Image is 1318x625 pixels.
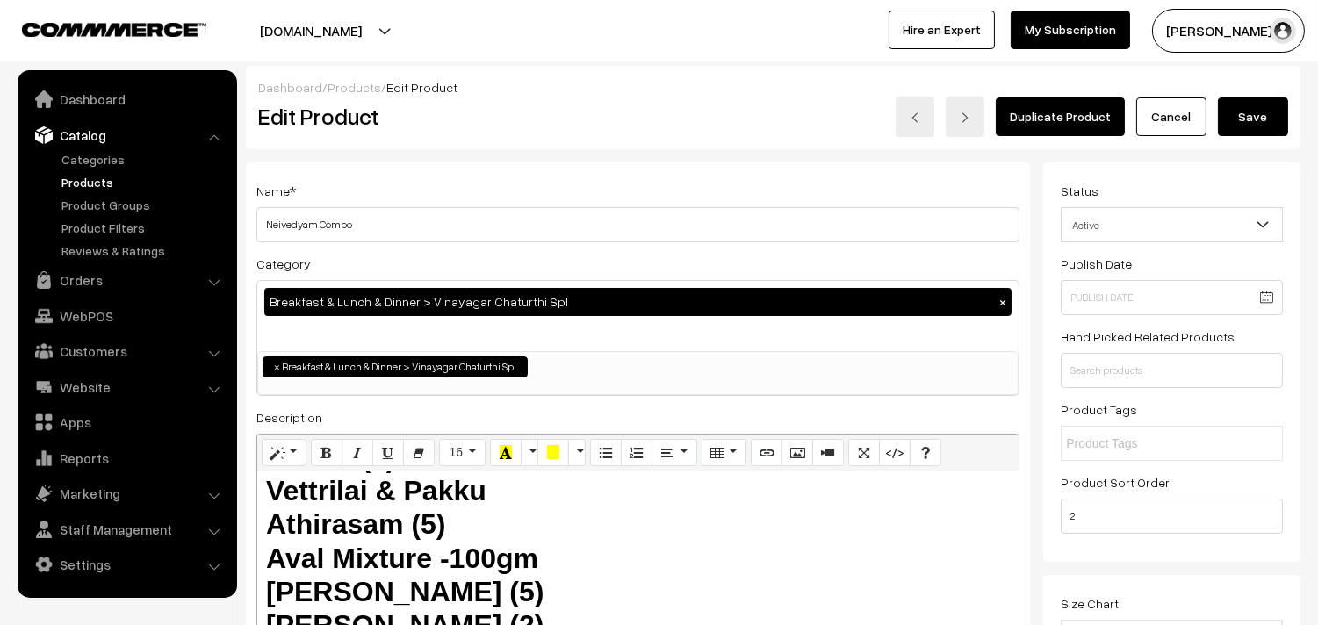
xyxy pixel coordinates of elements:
h2: Edit Product [258,103,672,130]
button: Style [262,439,306,467]
a: WebPOS [22,300,231,332]
div: Breakfast & Lunch & Dinner > Vinayagar Chaturthi Spl [264,288,1012,316]
label: Status [1061,182,1098,200]
label: Size Chart [1061,594,1119,613]
label: Publish Date [1061,255,1132,273]
button: Table [702,439,746,467]
a: Staff Management [22,514,231,545]
a: Apps [22,406,231,438]
label: Category [256,255,311,273]
button: Ordered list (CTRL+SHIFT+NUM8) [621,439,652,467]
button: [DOMAIN_NAME] [198,9,423,53]
span: × [274,359,280,375]
button: Unordered list (CTRL+SHIFT+NUM7) [590,439,622,467]
button: Font Size [439,439,486,467]
a: My Subscription [1011,11,1130,49]
a: Cancel [1136,97,1206,136]
button: [PERSON_NAME] s… [1152,9,1305,53]
span: 16 [449,445,463,459]
a: Website [22,371,231,403]
a: Product Filters [57,219,231,237]
img: left-arrow.png [910,112,920,123]
b: Athirasam (5) Aval Mixture -100gm [266,508,538,573]
span: Active [1061,207,1283,242]
input: Name [256,207,1019,242]
li: Breakfast & Lunch & Dinner > Vinayagar Chaturthi Spl [263,356,528,377]
img: COMMMERCE [22,23,206,36]
a: Dashboard [258,80,322,95]
button: Underline (CTRL+U) [372,439,404,467]
a: Orders [22,264,231,296]
button: More Color [568,439,586,467]
a: COMMMERCE [22,18,176,39]
input: Publish Date [1061,280,1283,315]
button: Picture [781,439,813,467]
a: Marketing [22,478,231,509]
button: Remove Font Style (CTRL+\) [403,439,435,467]
button: Help [910,439,941,467]
a: Product Groups [57,196,231,214]
span: Active [1062,210,1282,241]
a: Categories [57,150,231,169]
button: Link (CTRL+K) [751,439,782,467]
a: Hire an Expert [889,11,995,49]
a: Products [328,80,381,95]
button: Bold (CTRL+B) [311,439,342,467]
a: Settings [22,549,231,580]
label: Description [256,408,322,427]
input: Search products [1061,353,1283,388]
label: Hand Picked Related Products [1061,327,1235,346]
button: Recent Color [490,439,522,467]
b: Vettrilai & Pakku [266,475,486,506]
button: Video [812,439,844,467]
button: × [995,294,1011,310]
img: right-arrow.png [960,112,970,123]
button: More Color [521,439,538,467]
a: Reviews & Ratings [57,241,231,260]
a: Catalog [22,119,231,151]
a: Products [57,173,231,191]
a: Reports [22,442,231,474]
button: Code View [879,439,911,467]
a: Duplicate Product [996,97,1125,136]
label: Name [256,182,296,200]
button: Paragraph [652,439,696,467]
b: [PERSON_NAME] (5) [266,576,544,607]
label: Product Tags [1061,400,1137,419]
input: Enter Number [1061,499,1283,534]
button: Background Color [537,439,569,467]
b: Poonul(1) [266,442,396,473]
button: Save [1218,97,1288,136]
div: / / [258,78,1288,97]
span: Edit Product [386,80,457,95]
a: Dashboard [22,83,231,115]
input: Product Tags [1066,435,1220,453]
img: user [1270,18,1296,44]
label: Product Sort Order [1061,473,1170,492]
button: Italic (CTRL+I) [342,439,373,467]
button: Full Screen [848,439,880,467]
a: Customers [22,335,231,367]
